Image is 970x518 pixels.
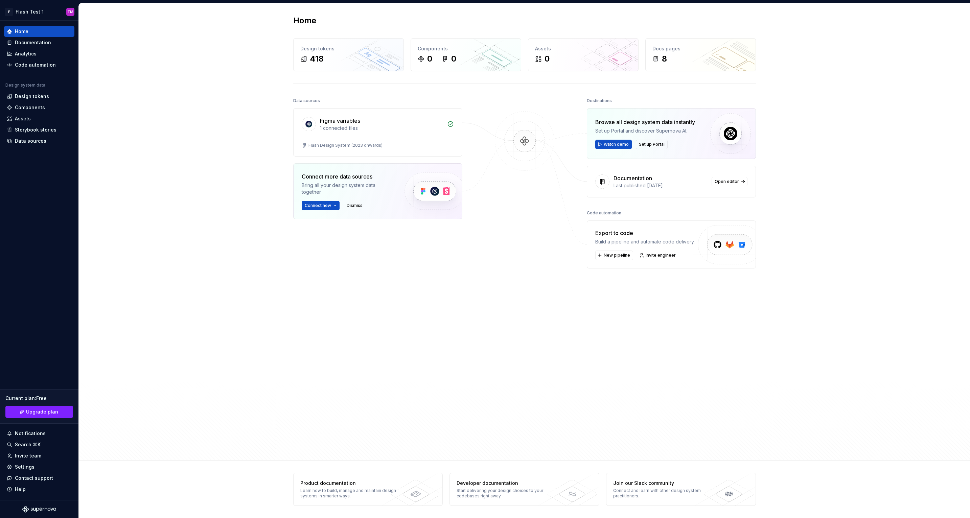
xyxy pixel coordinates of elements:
[15,430,46,437] div: Notifications
[15,441,41,448] div: Search ⌘K
[293,473,443,506] a: Product documentationLearn how to build, manage and maintain design systems in smarter ways.
[15,126,56,133] div: Storybook stories
[457,488,555,499] div: Start delivering your design choices to your codebases right away.
[646,253,676,258] span: Invite engineer
[645,38,756,71] a: Docs pages8
[5,8,13,16] div: F
[4,428,74,439] button: Notifications
[15,93,49,100] div: Design tokens
[305,203,331,208] span: Connect new
[4,484,74,495] button: Help
[535,45,631,52] div: Assets
[4,473,74,484] button: Contact support
[4,113,74,124] a: Assets
[595,118,695,126] div: Browse all design system data instantly
[300,45,397,52] div: Design tokens
[411,38,521,71] a: Components00
[302,182,393,195] div: Bring all your design system data together.
[712,177,747,186] a: Open editor
[449,473,599,506] a: Developer documentationStart delivering your design choices to your codebases right away.
[4,37,74,48] a: Documentation
[4,124,74,135] a: Storybook stories
[606,473,756,506] a: Join our Slack communityConnect and learn with other design system practitioners.
[293,15,316,26] h2: Home
[15,115,31,122] div: Assets
[4,26,74,37] a: Home
[320,125,443,132] div: 1 connected files
[300,488,399,499] div: Learn how to build, manage and maintain design systems in smarter ways.
[15,475,53,481] div: Contact support
[4,450,74,461] a: Invite team
[15,138,46,144] div: Data sources
[587,208,621,218] div: Code automation
[22,506,56,513] svg: Supernova Logo
[614,182,708,189] div: Last published [DATE]
[662,53,667,64] div: 8
[5,83,45,88] div: Design system data
[604,253,630,258] span: New pipeline
[4,102,74,113] a: Components
[427,53,432,64] div: 0
[293,96,320,105] div: Data sources
[293,38,404,71] a: Design tokens418
[4,91,74,102] a: Design tokens
[595,229,695,237] div: Export to code
[344,201,366,210] button: Dismiss
[639,142,665,147] span: Set up Portal
[418,45,514,52] div: Components
[595,127,695,134] div: Set up Portal and discover Supernova AI.
[637,251,679,260] a: Invite engineer
[613,488,712,499] div: Connect and learn with other design system practitioners.
[451,53,456,64] div: 0
[302,172,393,181] div: Connect more data sources
[347,203,363,208] span: Dismiss
[16,8,44,15] div: Flash Test 1
[15,486,26,493] div: Help
[636,140,668,149] button: Set up Portal
[4,136,74,146] a: Data sources
[308,143,383,148] div: Flash Design System (2023 onwards)
[15,452,41,459] div: Invite team
[320,117,360,125] div: Figma variables
[293,108,462,157] a: Figma variables1 connected filesFlash Design System (2023 onwards)
[457,480,555,487] div: Developer documentation
[4,439,74,450] button: Search ⌘K
[595,251,633,260] button: New pipeline
[302,201,340,210] button: Connect new
[15,104,45,111] div: Components
[613,480,712,487] div: Join our Slack community
[4,48,74,59] a: Analytics
[614,174,652,182] div: Documentation
[5,395,73,402] div: Current plan : Free
[595,140,632,149] button: Watch demo
[604,142,629,147] span: Watch demo
[5,406,73,418] a: Upgrade plan
[15,50,37,57] div: Analytics
[15,39,51,46] div: Documentation
[15,464,34,470] div: Settings
[4,462,74,472] a: Settings
[545,53,550,64] div: 0
[15,62,56,68] div: Code automation
[528,38,639,71] a: Assets0
[310,53,324,64] div: 418
[26,408,58,415] span: Upgrade plan
[587,96,612,105] div: Destinations
[1,4,77,19] button: FFlash Test 1TM
[67,9,73,15] div: TM
[300,480,399,487] div: Product documentation
[4,60,74,70] a: Code automation
[652,45,749,52] div: Docs pages
[715,179,739,184] span: Open editor
[595,238,695,245] div: Build a pipeline and automate code delivery.
[15,28,28,35] div: Home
